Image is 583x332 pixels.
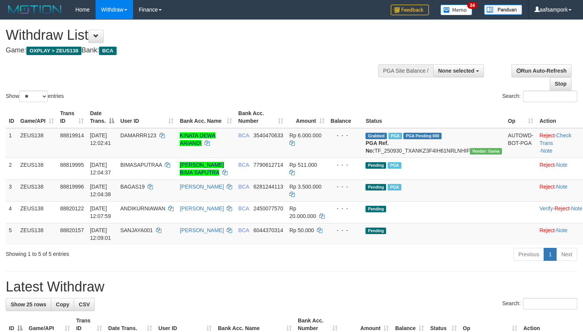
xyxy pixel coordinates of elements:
[180,162,224,176] a: [PERSON_NAME] BIMA SAPUTRA
[388,133,402,139] span: Marked by aafsolysreylen
[17,128,57,158] td: ZEUS138
[90,132,111,146] span: [DATE] 12:02:41
[289,132,322,138] span: Rp 6.000.000
[6,179,17,201] td: 3
[502,298,577,309] label: Search:
[6,223,17,245] td: 5
[403,133,442,139] span: PGA Pending
[6,91,64,102] label: Show entries
[365,184,386,190] span: Pending
[120,132,156,138] span: DAMARRR123
[556,248,577,261] a: Next
[362,106,505,128] th: Status
[19,91,48,102] select: Showentries
[365,228,386,234] span: Pending
[17,106,57,128] th: Game/API: activate to sort column ascending
[253,205,283,212] span: Copy 2450077570 to clipboard
[378,64,433,77] div: PGA Site Balance /
[539,184,555,190] a: Reject
[238,205,249,212] span: BCA
[550,77,572,90] a: Stop
[484,5,522,15] img: panduan.png
[79,301,90,308] span: CSV
[180,227,224,233] a: [PERSON_NAME]
[253,162,283,168] span: Copy 7790612714 to clipboard
[365,140,388,154] b: PGA Ref. No:
[90,227,111,241] span: [DATE] 12:09:01
[388,162,401,169] span: Marked by aafsolysreylen
[331,183,360,190] div: - - -
[238,184,249,190] span: BCA
[539,162,555,168] a: Reject
[90,205,111,219] span: [DATE] 12:07:59
[512,64,572,77] a: Run Auto-Refresh
[99,47,116,55] span: BCA
[523,91,577,102] input: Search:
[541,148,552,154] a: Note
[17,223,57,245] td: ZEUS138
[238,227,249,233] span: BCA
[470,148,502,155] span: Vendor URL: https://trx31.1velocity.biz
[17,158,57,179] td: ZEUS138
[87,106,117,128] th: Date Trans.: activate to sort column descending
[438,68,474,74] span: None selected
[26,47,81,55] span: OXPLAY > ZEUS138
[253,184,283,190] span: Copy 6281244113 to clipboard
[440,5,473,15] img: Button%20Memo.svg
[513,248,544,261] a: Previous
[60,162,84,168] span: 88819995
[289,184,322,190] span: Rp 3.500.000
[331,205,360,212] div: - - -
[6,247,237,258] div: Showing 1 to 5 of 5 entries
[60,227,84,233] span: 88820157
[365,133,387,139] span: Grabbed
[120,205,166,212] span: ANDIKURNIAWAN
[331,132,360,139] div: - - -
[90,184,111,197] span: [DATE] 12:04:38
[362,128,505,158] td: TF_250930_TXANKZ3F4IH61NRLNHIF
[328,106,363,128] th: Balance
[11,301,46,308] span: Show 25 rows
[60,205,84,212] span: 88820122
[6,28,381,43] h1: Withdraw List
[90,162,111,176] span: [DATE] 12:04:37
[60,184,84,190] span: 88819996
[120,162,162,168] span: BIMASAPUTRAA
[238,162,249,168] span: BCA
[544,248,557,261] a: 1
[433,64,484,77] button: None selected
[57,106,87,128] th: Trans ID: activate to sort column ascending
[177,106,235,128] th: Bank Acc. Name: activate to sort column ascending
[117,106,177,128] th: User ID: activate to sort column ascending
[235,106,286,128] th: Bank Acc. Number: activate to sort column ascending
[120,184,145,190] span: BAGAS19
[6,4,64,15] img: MOTION_logo.png
[556,162,568,168] a: Note
[6,279,577,295] h1: Latest Withdraw
[253,132,283,138] span: Copy 3540470633 to clipboard
[56,301,69,308] span: Copy
[539,132,555,138] a: Reject
[539,227,555,233] a: Reject
[391,5,429,15] img: Feedback.jpg
[556,227,568,233] a: Note
[502,91,577,102] label: Search:
[554,205,570,212] a: Reject
[331,226,360,234] div: - - -
[17,179,57,201] td: ZEUS138
[286,106,328,128] th: Amount: activate to sort column ascending
[180,132,215,146] a: KINATA DEWA ARIANDI
[6,47,381,54] h4: Game: Bank:
[388,184,401,190] span: Marked by aafsolysreylen
[17,201,57,223] td: ZEUS138
[289,205,316,219] span: Rp 20.000.000
[253,227,283,233] span: Copy 6044370314 to clipboard
[238,132,249,138] span: BCA
[6,158,17,179] td: 2
[289,162,317,168] span: Rp 511.000
[74,298,95,311] a: CSV
[365,162,386,169] span: Pending
[6,106,17,128] th: ID
[60,132,84,138] span: 88819914
[556,184,568,190] a: Note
